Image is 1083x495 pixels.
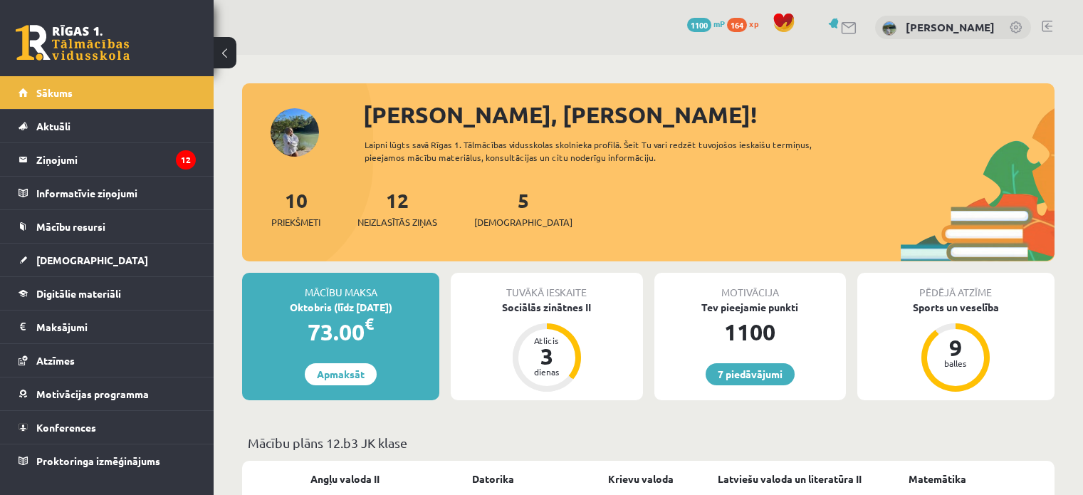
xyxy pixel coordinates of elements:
[310,471,380,486] a: Angļu valoda II
[357,187,437,229] a: 12Neizlasītās ziņas
[36,177,196,209] legend: Informatīvie ziņojumi
[608,471,674,486] a: Krievu valoda
[727,18,765,29] a: 164 xp
[271,187,320,229] a: 10Priekšmeti
[19,76,196,109] a: Sākums
[687,18,711,32] span: 1100
[36,86,73,99] span: Sākums
[19,344,196,377] a: Atzīmes
[19,411,196,444] a: Konferences
[474,215,572,229] span: [DEMOGRAPHIC_DATA]
[248,433,1049,452] p: Mācību plāns 12.b3 JK klase
[857,300,1055,315] div: Sports un veselība
[16,25,130,61] a: Rīgas 1. Tālmācības vidusskola
[19,143,196,176] a: Ziņojumi12
[706,363,795,385] a: 7 piedāvājumi
[451,300,642,394] a: Sociālās zinātnes II Atlicis 3 dienas
[474,187,572,229] a: 5[DEMOGRAPHIC_DATA]
[242,273,439,300] div: Mācību maksa
[36,287,121,300] span: Digitālie materiāli
[19,177,196,209] a: Informatīvie ziņojumi
[36,220,105,233] span: Mācību resursi
[305,363,377,385] a: Apmaksāt
[654,300,846,315] div: Tev pieejamie punkti
[36,311,196,343] legend: Maksājumi
[365,138,852,164] div: Laipni lūgts savā Rīgas 1. Tālmācības vidusskolas skolnieka profilā. Šeit Tu vari redzēt tuvojošo...
[909,471,966,486] a: Matemātika
[271,215,320,229] span: Priekšmeti
[857,273,1055,300] div: Pēdējā atzīme
[363,98,1055,132] div: [PERSON_NAME], [PERSON_NAME]!
[36,120,70,132] span: Aktuāli
[19,244,196,276] a: [DEMOGRAPHIC_DATA]
[472,471,514,486] a: Datorika
[525,345,568,368] div: 3
[19,110,196,142] a: Aktuāli
[882,21,896,36] img: Anita Rita Strakse
[19,444,196,477] a: Proktoringa izmēģinājums
[36,421,96,434] span: Konferences
[906,20,995,34] a: [PERSON_NAME]
[19,277,196,310] a: Digitālie materiāli
[687,18,725,29] a: 1100 mP
[934,336,977,359] div: 9
[857,300,1055,394] a: Sports un veselība 9 balles
[718,471,862,486] a: Latviešu valoda un literatūra II
[451,273,642,300] div: Tuvākā ieskaite
[19,210,196,243] a: Mācību resursi
[242,315,439,349] div: 73.00
[525,336,568,345] div: Atlicis
[176,150,196,170] i: 12
[36,454,160,467] span: Proktoringa izmēģinājums
[36,143,196,176] legend: Ziņojumi
[934,359,977,368] div: balles
[19,377,196,410] a: Motivācijas programma
[727,18,747,32] span: 164
[654,273,846,300] div: Motivācija
[365,313,374,334] span: €
[36,254,148,266] span: [DEMOGRAPHIC_DATA]
[451,300,642,315] div: Sociālās zinātnes II
[36,387,149,400] span: Motivācijas programma
[525,368,568,376] div: dienas
[242,300,439,315] div: Oktobris (līdz [DATE])
[36,354,75,367] span: Atzīmes
[713,18,725,29] span: mP
[19,311,196,343] a: Maksājumi
[654,315,846,349] div: 1100
[357,215,437,229] span: Neizlasītās ziņas
[749,18,758,29] span: xp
